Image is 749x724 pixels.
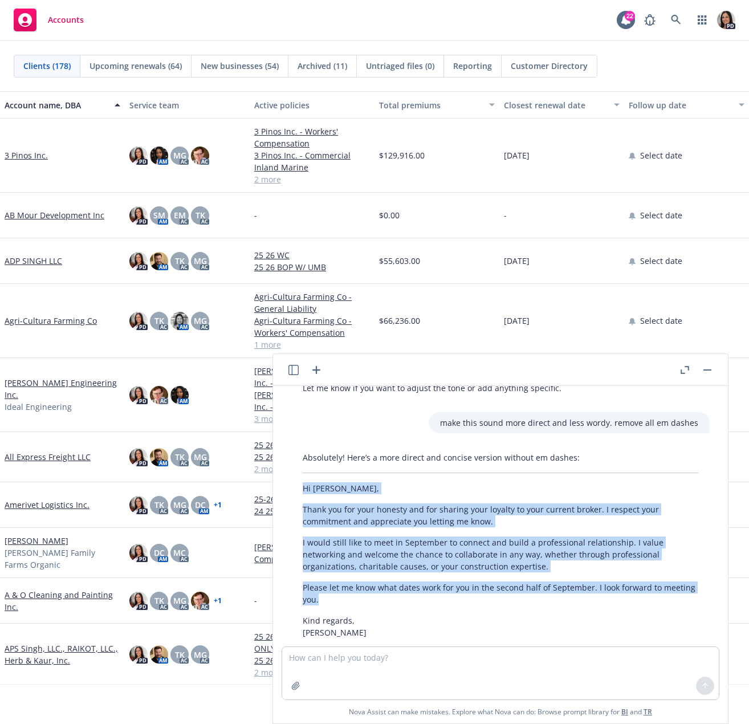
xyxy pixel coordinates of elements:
span: TK [196,209,205,221]
a: ADP SINGH LLC [5,255,62,267]
a: 2 more [254,666,370,678]
span: - [254,209,257,221]
a: Switch app [691,9,714,31]
img: photo [129,496,148,514]
span: TK [154,499,164,511]
span: Archived (11) [298,60,347,72]
img: photo [191,147,209,165]
p: Absolutely! Here’s a more direct and concise version without em dashes: [303,452,698,463]
div: Closest renewal date [504,99,607,111]
a: 25 26 XS [254,654,370,666]
span: New businesses (54) [201,60,279,72]
a: Agri-Cultura Farming Co - General Liability [254,291,370,315]
p: make this sound more direct and less wordy. remove all em dashes [440,417,698,429]
div: Account name, DBA [5,99,108,111]
img: photo [129,147,148,165]
img: photo [150,386,168,404]
span: MG [194,649,207,661]
span: MG [173,595,186,607]
a: A & O Cleaning and Painting Inc. [5,589,120,613]
span: $129,916.00 [379,149,425,161]
img: photo [129,312,148,330]
a: 1 more [254,339,370,351]
a: 25 26 WC [254,249,370,261]
div: Active policies [254,99,370,111]
a: [PERSON_NAME] Engineering Inc. [5,377,120,401]
a: 3 Pinos Inc. - Commercial Inland Marine [254,149,370,173]
img: photo [150,147,168,165]
span: TK [175,451,185,463]
a: [PERSON_NAME] [5,535,68,547]
img: photo [170,386,189,404]
a: APS Singh, LLC., RAIKOT, LLC., Herb & Kaur, Inc. [5,642,120,666]
a: 25 26 BOP W/ UMB [254,261,370,273]
img: photo [150,252,168,270]
img: photo [191,592,209,610]
a: Search [665,9,687,31]
span: [DATE] [504,315,530,327]
a: 3 Pinos Inc. [5,149,48,161]
span: Accounts [48,15,84,25]
span: Customer Directory [511,60,588,72]
span: EM [174,209,186,221]
img: photo [129,592,148,610]
div: Total premiums [379,99,482,111]
a: 25-26 WC [254,493,370,505]
img: photo [150,448,168,466]
span: MG [194,451,207,463]
p: Please let me know what dates work for you in the second half of September. I look forward to mee... [303,581,698,605]
span: [DATE] [504,255,530,267]
a: 25 26 PKGC (AUPD + Cargo) [254,439,370,451]
span: MC [173,547,186,559]
img: photo [129,252,148,270]
a: + 1 [214,597,222,604]
p: Kind regards, [PERSON_NAME] [303,615,698,638]
a: 2 more [254,463,370,475]
span: MG [194,315,207,327]
button: Service team [125,91,250,119]
span: Untriaged files (0) [366,60,434,72]
span: Select date [640,315,682,327]
span: Clients (178) [23,60,71,72]
a: [PERSON_NAME] Engineering Inc. - Excess Liability [254,365,370,389]
a: + 1 [214,502,222,509]
span: Select date [640,149,682,161]
span: Reporting [453,60,492,72]
div: Service team [129,99,245,111]
a: Agri-Cultura Farming Co - Workers' Compensation [254,315,370,339]
span: MG [173,149,186,161]
a: Agri-Cultura Farming Co [5,315,97,327]
a: 25 26 WC [254,451,370,463]
p: Hi [PERSON_NAME], [303,482,698,494]
img: photo [170,312,189,330]
button: Total premiums [374,91,499,119]
p: Thank you for your honesty and for sharing your loyalty to your current broker. I respect your co... [303,503,698,527]
a: Report a Bug [638,9,661,31]
a: TR [644,707,652,717]
span: Select date [640,209,682,221]
span: - [254,595,257,607]
p: Let me know if you want to adjust the tone or add anything specific. [303,382,698,394]
span: Ideal Engineering [5,401,72,413]
a: 2 more [254,173,370,185]
div: 22 [625,11,635,21]
a: All Express Freight LLC [5,451,91,463]
span: - [504,209,507,221]
button: Active policies [250,91,374,119]
img: photo [129,206,148,225]
a: Amerivet Logistics Inc. [5,499,89,511]
img: photo [150,645,168,664]
span: TK [175,255,185,267]
span: [PERSON_NAME] Family Farms Organic [5,547,120,571]
span: MG [194,255,207,267]
img: photo [129,645,148,664]
a: 3 more [254,413,370,425]
span: TK [154,315,164,327]
a: AB Mour Development Inc [5,209,104,221]
img: photo [717,11,735,29]
span: DC [195,499,206,511]
span: DC [154,547,165,559]
span: [DATE] [504,149,530,161]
